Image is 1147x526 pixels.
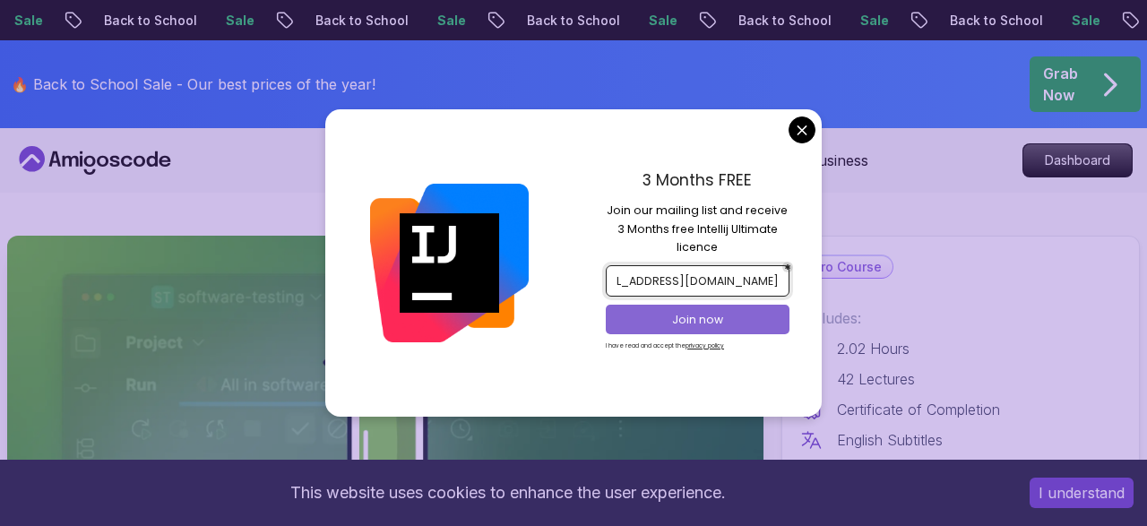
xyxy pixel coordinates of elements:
[837,399,1000,420] p: Certificate of Completion
[513,12,634,30] p: Back to School
[301,12,423,30] p: Back to School
[837,338,910,359] p: 2.02 Hours
[13,473,1003,513] div: This website uses cookies to enhance the user experience.
[802,256,893,278] p: Pro Course
[780,150,868,171] a: For Business
[837,429,943,451] p: English Subtitles
[936,12,1057,30] p: Back to School
[837,368,915,390] p: 42 Lectures
[1043,63,1078,106] p: Grab Now
[1030,478,1134,508] button: Accept cookies
[724,12,846,30] p: Back to School
[1022,143,1133,177] a: Dashboard
[1023,144,1132,177] p: Dashboard
[90,12,211,30] p: Back to School
[11,73,375,95] p: 🔥 Back to School Sale - Our best prices of the year!
[800,307,1121,329] p: Includes:
[211,12,269,30] p: Sale
[846,12,903,30] p: Sale
[423,12,480,30] p: Sale
[1057,12,1115,30] p: Sale
[634,12,692,30] p: Sale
